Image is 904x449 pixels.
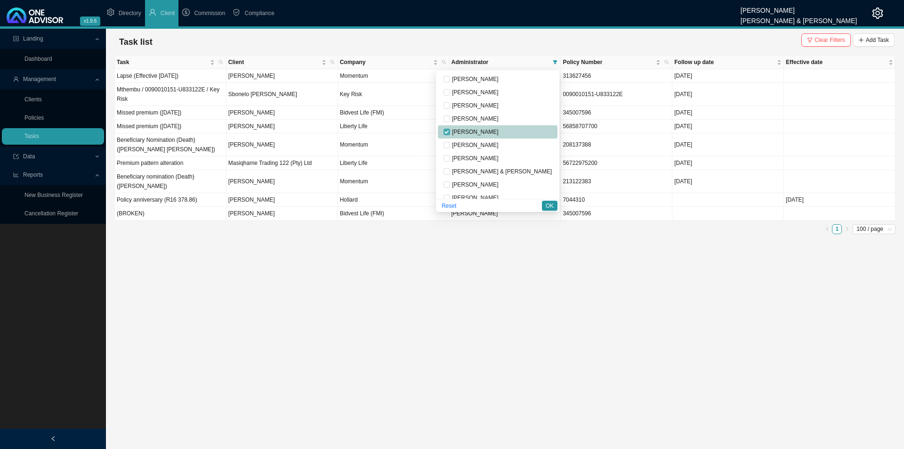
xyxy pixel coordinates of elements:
td: [PERSON_NAME] [226,133,338,156]
div: [PERSON_NAME] [741,2,857,13]
td: [DATE] [784,193,896,207]
span: OK [546,201,554,211]
td: Missed premium ([DATE]) [115,120,226,133]
td: Beneficiary nomination (Death) ([PERSON_NAME]) [115,170,226,193]
span: Follow up date [674,57,775,67]
span: [PERSON_NAME] [450,115,499,122]
span: search [218,60,223,65]
td: Sbonelo [PERSON_NAME] [226,83,338,106]
span: right [845,227,849,231]
td: Masiqhame Trading 122 (Pty) Ltd [226,156,338,170]
span: [PERSON_NAME] [450,155,499,162]
a: New Business Register [24,192,83,198]
td: [PERSON_NAME] [226,170,338,193]
span: filter [807,37,813,43]
td: [DATE] [672,83,784,106]
td: [DATE] [672,120,784,133]
td: Liberty Life [338,120,450,133]
img: 2df55531c6924b55f21c4cf5d4484680-logo-light.svg [7,8,63,23]
span: [PERSON_NAME] [450,195,499,201]
th: Effective date [784,56,896,69]
button: left [822,224,832,234]
td: Hollard [338,193,450,207]
span: Task [117,57,208,67]
button: right [842,224,852,234]
td: Momentum [338,133,450,156]
th: Follow up date [672,56,784,69]
th: Policy Number [561,56,672,69]
span: search [664,60,669,65]
button: Reset [438,201,460,211]
td: 56858707700 [561,120,672,133]
span: search [442,60,446,65]
span: filter [553,60,557,65]
td: Beneficiary Nomination (Death) ([PERSON_NAME] [PERSON_NAME]) [115,133,226,156]
span: left [50,436,56,441]
div: [PERSON_NAME] & [PERSON_NAME] [741,13,857,23]
span: Task list [119,37,153,47]
span: Client [161,10,175,16]
td: 313627456 [561,69,672,83]
span: [PERSON_NAME] [452,210,498,217]
a: Policies [24,114,44,121]
td: Momentum [338,170,450,193]
td: [PERSON_NAME] [226,207,338,220]
span: line-chart [13,172,19,178]
td: [DATE] [672,170,784,193]
span: Data [23,153,35,160]
span: Effective date [786,57,887,67]
td: [PERSON_NAME] [226,106,338,120]
td: Lapse (Effective [DATE]) [115,69,226,83]
span: search [440,56,448,69]
span: plus [858,37,864,43]
span: Commission [194,10,225,16]
span: Company [340,57,431,67]
li: 1 [832,224,842,234]
span: Reports [23,171,43,178]
td: 345007596 [561,207,672,220]
span: profile [13,36,19,41]
span: [PERSON_NAME] & [PERSON_NAME] [450,168,552,175]
td: Bidvest Life (FMI) [338,207,450,220]
td: Policy anniversary (R16 378.86) [115,193,226,207]
td: (BROKEN) [115,207,226,220]
li: Previous Page [822,224,832,234]
span: user [149,8,156,16]
td: 0090010151-U833122E [561,83,672,106]
span: [PERSON_NAME] [450,129,499,135]
span: Reset [442,201,456,211]
span: left [825,227,830,231]
td: Missed premium ([DATE]) [115,106,226,120]
span: dollar [182,8,190,16]
span: setting [107,8,114,16]
td: [DATE] [672,106,784,120]
span: [PERSON_NAME] [450,181,499,188]
td: [DATE] [672,156,784,170]
td: Mthembu / 0090010151-U833122E / Key Risk [115,83,226,106]
span: import [13,154,19,159]
span: search [217,56,225,69]
button: OK [542,201,557,211]
span: Landing [23,35,43,42]
td: 345007596 [561,106,672,120]
td: Liberty Life [338,156,450,170]
a: Cancellation Register [24,210,78,217]
th: Client [226,56,338,69]
td: 56722975200 [561,156,672,170]
td: Momentum [338,69,450,83]
td: 208137388 [561,133,672,156]
span: [PERSON_NAME] [450,89,499,96]
td: Key Risk [338,83,450,106]
span: setting [872,8,883,19]
span: search [328,56,337,69]
span: [PERSON_NAME] [450,142,499,148]
span: user [13,76,19,82]
a: 1 [832,225,841,234]
a: Dashboard [24,56,52,62]
span: search [662,56,671,69]
td: [PERSON_NAME] [226,193,338,207]
span: Management [23,76,56,82]
span: [PERSON_NAME] [450,102,499,109]
span: Directory [119,10,141,16]
span: search [330,60,335,65]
